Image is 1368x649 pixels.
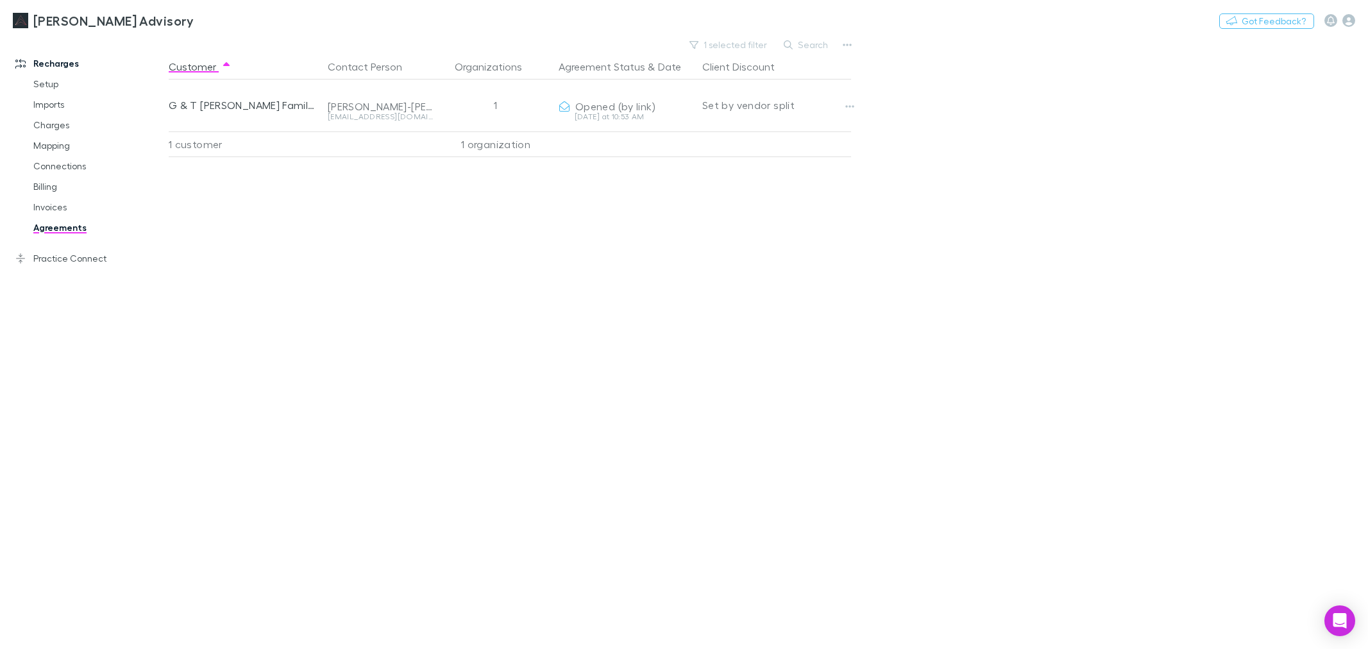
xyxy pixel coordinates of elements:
[1324,605,1355,636] div: Open Intercom Messenger
[21,94,177,115] a: Imports
[1219,13,1314,29] button: Got Feedback?
[328,54,418,80] button: Contact Person
[328,113,433,121] div: [EMAIL_ADDRESS][DOMAIN_NAME]
[702,80,851,131] div: Set by vendor split
[777,37,836,53] button: Search
[559,113,692,121] div: [DATE] at 10:53 AM
[438,131,553,157] div: 1 organization
[575,100,655,112] span: Opened (by link)
[559,54,692,80] div: &
[21,135,177,156] a: Mapping
[21,115,177,135] a: Charges
[169,80,317,131] div: G & T [PERSON_NAME] Family Trust
[3,248,177,269] a: Practice Connect
[13,13,28,28] img: Liston Newton Advisory's Logo
[21,176,177,197] a: Billing
[3,53,177,74] a: Recharges
[559,54,645,80] button: Agreement Status
[169,54,232,80] button: Customer
[21,74,177,94] a: Setup
[438,80,553,131] div: 1
[21,156,177,176] a: Connections
[702,54,790,80] button: Client Discount
[5,5,201,36] a: [PERSON_NAME] Advisory
[21,197,177,217] a: Invoices
[169,131,323,157] div: 1 customer
[328,100,433,113] div: [PERSON_NAME]-[PERSON_NAME]
[33,13,194,28] h3: [PERSON_NAME] Advisory
[455,54,537,80] button: Organizations
[683,37,775,53] button: 1 selected filter
[658,54,681,80] button: Date
[21,217,177,238] a: Agreements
